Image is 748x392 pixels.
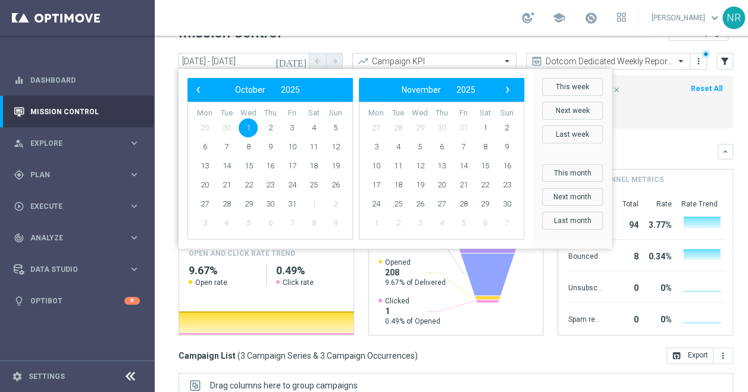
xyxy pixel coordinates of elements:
[367,118,386,137] span: 27
[261,118,280,137] span: 2
[239,118,258,137] span: 1
[326,137,345,156] span: 12
[681,199,723,209] div: Rate Trend
[432,156,451,175] span: 13
[314,57,322,65] i: arrow_back
[304,137,323,156] span: 11
[542,78,603,96] button: This week
[552,11,565,24] span: school
[475,156,495,175] span: 15
[607,199,638,209] div: Total
[475,195,495,214] span: 29
[607,214,638,233] div: 94
[607,309,638,328] div: 0
[718,144,733,159] button: keyboard_arrow_down
[261,137,280,156] span: 9
[129,137,140,149] i: keyboard_arrow_right
[702,50,710,58] div: There are unsaved changes
[352,53,517,70] ng-select: Campaign KPI
[394,82,449,98] button: November
[304,156,323,175] span: 18
[217,214,236,233] span: 4
[195,195,214,214] span: 27
[13,265,140,274] button: Data Studio keyboard_arrow_right
[14,264,129,275] div: Data Studio
[385,316,440,326] span: 0.49% of Opened
[304,214,323,233] span: 8
[14,233,129,243] div: Analyze
[326,195,345,214] span: 2
[281,85,300,95] span: 2025
[708,11,721,24] span: keyboard_arrow_down
[14,296,24,306] i: lightbulb
[542,164,603,182] button: This month
[449,82,483,98] button: 2025
[542,126,603,143] button: Last week
[713,347,733,364] button: more_vert
[568,277,602,296] div: Unsubscribed
[432,175,451,195] span: 20
[666,350,733,360] multiple-options-button: Export to CSV
[14,170,24,180] i: gps_fixed
[568,174,664,185] h4: Other channel metrics
[13,296,140,306] button: lightbulb Optibot 6
[568,246,602,265] div: Bounced
[283,195,302,214] span: 31
[385,296,440,306] span: Clicked
[217,195,236,214] span: 28
[362,82,515,98] bs-datepicker-navigation-view: ​ ​ ​
[643,277,671,296] div: 0%
[432,195,451,214] span: 27
[217,137,236,156] span: 7
[326,53,343,70] button: arrow_forward
[304,118,323,137] span: 4
[409,108,431,118] th: weekday
[542,102,603,120] button: Next week
[237,108,259,118] th: weekday
[612,86,621,94] i: close
[456,85,475,95] span: 2025
[410,137,429,156] span: 5
[281,108,303,118] th: weekday
[410,156,429,175] span: 12
[304,195,323,214] span: 1
[497,137,517,156] span: 9
[367,214,386,233] span: 1
[276,264,344,278] h2: 0.49%
[722,7,745,29] div: NR
[432,137,451,156] span: 6
[239,214,258,233] span: 5
[129,169,140,180] i: keyboard_arrow_right
[326,214,345,233] span: 9
[30,96,140,127] a: Mission Control
[454,175,473,195] span: 21
[12,371,23,382] i: settings
[30,266,129,273] span: Data Studio
[389,195,408,214] span: 25
[189,264,256,278] h2: 9.67%
[30,64,140,96] a: Dashboard
[13,202,140,211] button: play_circle_outline Execute keyboard_arrow_right
[721,148,730,156] i: keyboard_arrow_down
[283,175,302,195] span: 24
[30,234,129,242] span: Analyze
[719,56,730,67] i: filter_alt
[500,82,515,98] button: ›
[195,137,214,156] span: 6
[29,373,65,380] a: Settings
[410,175,429,195] span: 19
[129,232,140,243] i: keyboard_arrow_right
[259,108,281,118] th: weekday
[195,118,214,137] span: 29
[496,108,518,118] th: weekday
[389,137,408,156] span: 4
[693,54,705,68] button: more_vert
[235,85,265,95] span: October
[672,351,681,360] i: open_in_browser
[194,108,216,118] th: weekday
[611,83,622,96] button: close
[190,82,206,98] button: ‹
[497,214,517,233] span: 7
